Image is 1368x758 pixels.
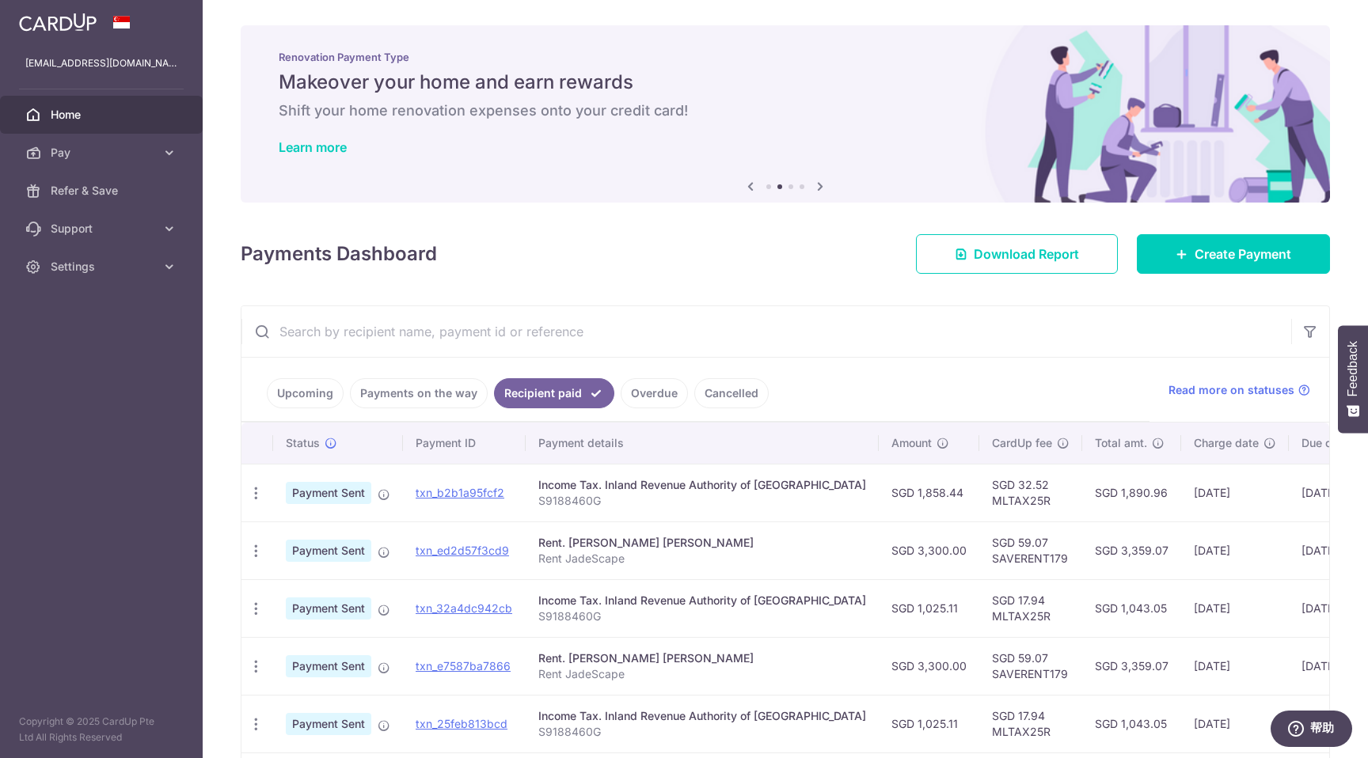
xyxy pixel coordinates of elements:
span: Settings [51,259,155,275]
p: S9188460G [538,724,866,740]
td: SGD 1,890.96 [1082,464,1181,521]
td: [DATE] [1181,695,1289,752]
td: [DATE] [1181,521,1289,579]
button: Feedback - Show survey [1338,325,1368,433]
span: Create Payment [1195,244,1291,263]
td: SGD 1,043.05 [1082,695,1181,752]
span: CardUp fee [992,435,1052,451]
a: Upcoming [267,378,344,408]
p: S9188460G [538,608,866,624]
img: Renovation banner [241,25,1330,203]
span: Payment Sent [286,655,371,677]
td: SGD 1,025.11 [879,695,979,752]
span: Payment Sent [286,597,371,620]
a: txn_e7587ba7866 [416,659,511,673]
span: Feedback [1346,341,1360,396]
a: Read more on statuses [1168,382,1310,398]
img: CardUp [19,13,97,32]
h5: Makeover your home and earn rewards [279,70,1292,95]
div: Income Tax. Inland Revenue Authority of [GEOGRAPHIC_DATA] [538,477,866,493]
a: txn_32a4dc942cb [416,601,512,615]
td: [DATE] [1181,579,1289,637]
a: Learn more [279,139,347,155]
td: SGD 1,025.11 [879,579,979,637]
span: Read more on statuses [1168,382,1294,398]
a: Recipient paid [494,378,614,408]
a: txn_ed2d57f3cd9 [416,544,509,557]
td: SGD 59.07 SAVERENT179 [979,637,1082,695]
span: Home [51,107,155,123]
span: Support [51,221,155,237]
span: Payment Sent [286,713,371,735]
td: SGD 3,359.07 [1082,521,1181,579]
th: Payment ID [403,423,526,464]
td: SGD 17.94 MLTAX25R [979,695,1082,752]
a: Download Report [916,234,1118,274]
td: SGD 1,858.44 [879,464,979,521]
a: Create Payment [1137,234,1330,274]
span: Refer & Save [51,183,155,199]
p: [EMAIL_ADDRESS][DOMAIN_NAME] [25,55,177,71]
span: Payment Sent [286,540,371,562]
div: Income Tax. Inland Revenue Authority of [GEOGRAPHIC_DATA] [538,593,866,608]
span: Pay [51,145,155,161]
a: Cancelled [694,378,769,408]
td: SGD 59.07 SAVERENT179 [979,521,1082,579]
p: Renovation Payment Type [279,51,1292,63]
a: txn_b2b1a95fcf2 [416,486,504,499]
td: SGD 17.94 MLTAX25R [979,579,1082,637]
td: [DATE] [1181,637,1289,695]
span: Status [286,435,320,451]
iframe: 打开一个小组件，您可以在其中找到更多信息 [1270,711,1352,750]
td: SGD 3,359.07 [1082,637,1181,695]
h6: Shift your home renovation expenses onto your credit card! [279,101,1292,120]
span: Payment Sent [286,482,371,504]
p: Rent JadeScape [538,666,866,682]
input: Search by recipient name, payment id or reference [241,306,1291,357]
h4: Payments Dashboard [241,240,437,268]
p: Rent JadeScape [538,551,866,567]
a: txn_25feb813bcd [416,717,507,730]
td: [DATE] [1181,464,1289,521]
span: Download Report [974,244,1079,263]
a: Overdue [621,378,688,408]
td: SGD 3,300.00 [879,637,979,695]
div: Rent. [PERSON_NAME] [PERSON_NAME] [538,535,866,551]
div: Rent. [PERSON_NAME] [PERSON_NAME] [538,650,866,666]
td: SGD 3,300.00 [879,521,979,579]
span: Amount [891,435,932,451]
th: Payment details [526,423,879,464]
td: SGD 32.52 MLTAX25R [979,464,1082,521]
span: Charge date [1194,435,1259,451]
span: Due date [1301,435,1349,451]
p: S9188460G [538,493,866,509]
td: SGD 1,043.05 [1082,579,1181,637]
div: Income Tax. Inland Revenue Authority of [GEOGRAPHIC_DATA] [538,708,866,724]
a: Payments on the way [350,378,488,408]
span: Total amt. [1095,435,1147,451]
